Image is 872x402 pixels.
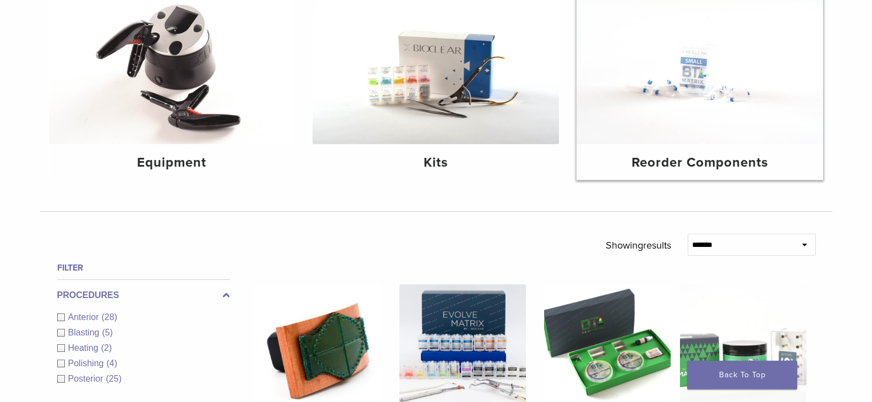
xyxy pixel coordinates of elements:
[68,312,102,322] span: Anterior
[102,312,117,322] span: (28)
[57,261,230,274] h4: Filter
[106,359,117,368] span: (4)
[68,359,107,368] span: Polishing
[68,374,106,383] span: Posterior
[321,153,550,173] h4: Kits
[57,289,230,302] label: Procedures
[106,374,122,383] span: (25)
[68,328,102,337] span: Blasting
[102,328,113,337] span: (5)
[585,153,814,173] h4: Reorder Components
[68,343,101,353] span: Heating
[58,153,287,173] h4: Equipment
[606,234,671,257] p: Showing results
[101,343,112,353] span: (2)
[687,361,797,389] a: Back To Top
